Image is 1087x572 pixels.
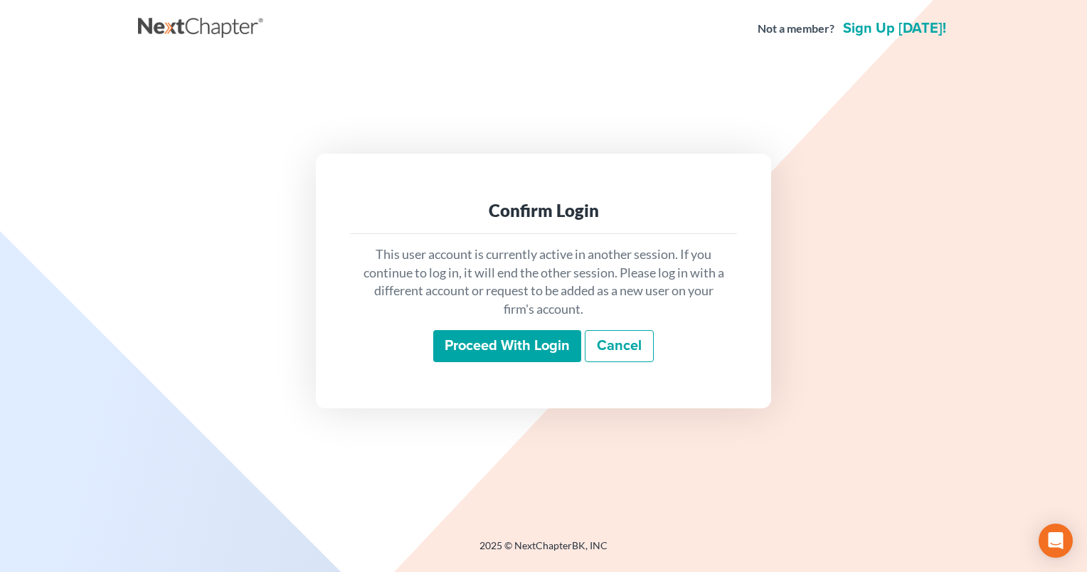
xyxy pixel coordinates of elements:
[433,330,581,363] input: Proceed with login
[758,21,834,37] strong: Not a member?
[361,245,726,319] p: This user account is currently active in another session. If you continue to log in, it will end ...
[1039,524,1073,558] div: Open Intercom Messenger
[138,539,949,564] div: 2025 © NextChapterBK, INC
[585,330,654,363] a: Cancel
[840,21,949,36] a: Sign up [DATE]!
[361,199,726,222] div: Confirm Login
